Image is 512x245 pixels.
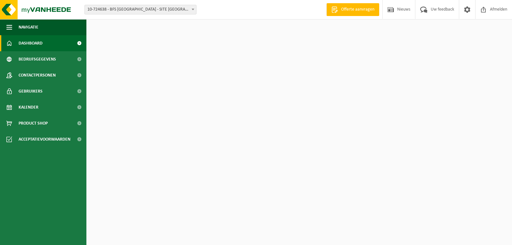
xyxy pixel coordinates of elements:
[19,83,43,99] span: Gebruikers
[19,131,70,147] span: Acceptatievoorwaarden
[19,115,48,131] span: Product Shop
[85,5,196,14] span: 10-724638 - BFS EUROPE - SITE KRUISHOUTEM - KRUISEM
[19,19,38,35] span: Navigatie
[340,6,376,13] span: Offerte aanvragen
[19,51,56,67] span: Bedrijfsgegevens
[326,3,379,16] a: Offerte aanvragen
[19,67,56,83] span: Contactpersonen
[19,35,43,51] span: Dashboard
[19,99,38,115] span: Kalender
[84,5,196,14] span: 10-724638 - BFS EUROPE - SITE KRUISHOUTEM - KRUISEM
